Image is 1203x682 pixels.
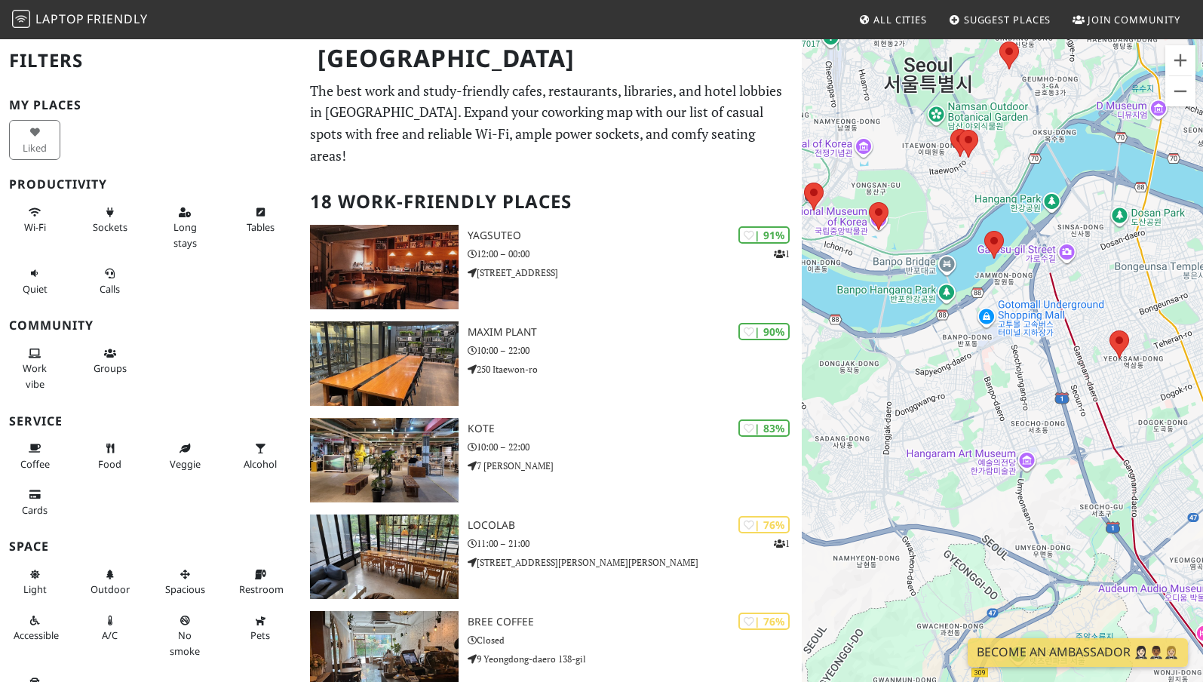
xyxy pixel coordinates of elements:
p: Closed [468,633,802,647]
h3: Space [9,539,292,554]
img: KOTE [310,418,459,502]
p: 12:00 – 00:00 [468,247,802,261]
span: Natural light [23,582,47,596]
h3: Community [9,318,292,333]
a: All Cities [852,6,933,33]
button: Zoom in [1165,45,1195,75]
span: Alcohol [244,457,277,471]
span: People working [23,361,47,390]
span: Food [98,457,121,471]
button: Light [9,562,60,602]
span: Suggest Places [964,13,1051,26]
span: Coffee [20,457,50,471]
h2: Filters [9,38,292,84]
button: Outdoor [84,562,136,602]
p: 11:00 – 21:00 [468,536,802,551]
span: Stable Wi-Fi [24,220,46,234]
a: Yagsuteo | 91% 1 Yagsuteo 12:00 – 00:00 [STREET_ADDRESS] [301,225,803,309]
p: The best work and study-friendly cafes, restaurants, libraries, and hotel lobbies in [GEOGRAPHIC_... [310,80,793,167]
span: Friendly [87,11,147,27]
span: Air conditioned [102,628,118,642]
div: | 76% [738,613,790,630]
span: Long stays [173,220,197,249]
button: Veggie [159,436,210,476]
button: Food [84,436,136,476]
div: | 90% [738,323,790,340]
a: KOTE | 83% KOTE 10:00 – 22:00 7 [PERSON_NAME] [301,418,803,502]
div: | 83% [738,419,790,437]
h3: Locolab [468,519,802,532]
h3: Maxim Plant [468,326,802,339]
button: Sockets [84,200,136,240]
a: Maxim Plant | 90% Maxim Plant 10:00 – 22:00 250 Itaewon-ro [301,321,803,406]
p: [STREET_ADDRESS] [468,266,802,280]
button: Zoom out [1165,76,1195,106]
button: Spacious [159,562,210,602]
button: Cards [9,482,60,522]
h3: Productivity [9,177,292,192]
p: 7 [PERSON_NAME] [468,459,802,473]
button: Long stays [159,200,210,255]
span: Veggie [170,457,201,471]
button: Alcohol [235,436,286,476]
button: Work vibe [9,341,60,396]
a: Suggest Places [943,6,1057,33]
span: Video/audio calls [100,282,120,296]
span: Laptop [35,11,84,27]
button: Groups [84,341,136,381]
span: Outdoor area [91,582,130,596]
h3: KOTE [468,422,802,435]
button: A/C [84,608,136,648]
button: Restroom [235,562,286,602]
img: Maxim Plant [310,321,459,406]
a: Become an Ambassador 🤵🏻‍♀️🤵🏾‍♂️🤵🏼‍♀️ [968,638,1188,667]
span: Accessible [14,628,59,642]
span: Pet friendly [250,628,270,642]
span: Power sockets [93,220,127,234]
h3: Service [9,414,292,429]
h3: My Places [9,98,292,112]
h2: 18 Work-Friendly Places [310,179,793,225]
span: Work-friendly tables [247,220,275,234]
p: 10:00 – 22:00 [468,440,802,454]
span: Credit cards [22,503,48,517]
button: Accessible [9,608,60,648]
button: No smoke [159,608,210,663]
span: Group tables [94,361,127,375]
span: Quiet [23,282,48,296]
button: Calls [84,261,136,301]
img: LaptopFriendly [12,10,30,28]
p: [STREET_ADDRESS][PERSON_NAME][PERSON_NAME] [468,555,802,570]
span: Restroom [239,582,284,596]
a: Locolab | 76% 1 Locolab 11:00 – 21:00 [STREET_ADDRESS][PERSON_NAME][PERSON_NAME] [301,515,803,599]
p: 10:00 – 22:00 [468,343,802,358]
img: Yagsuteo [310,225,459,309]
p: 1 [774,247,790,261]
p: 250 Itaewon-ro [468,362,802,376]
h3: Bree Coffee [468,616,802,628]
span: All Cities [873,13,927,26]
a: Join Community [1066,6,1186,33]
button: Coffee [9,436,60,476]
a: LaptopFriendly LaptopFriendly [12,7,148,33]
p: 1 [774,536,790,551]
button: Tables [235,200,286,240]
button: Quiet [9,261,60,301]
span: Spacious [165,582,205,596]
button: Wi-Fi [9,200,60,240]
p: 9 Yeongdong-daero 138-gil [468,652,802,666]
button: Pets [235,608,286,648]
span: Smoke free [170,628,200,657]
div: | 91% [738,226,790,244]
span: Join Community [1088,13,1180,26]
img: Locolab [310,515,459,599]
h1: [GEOGRAPHIC_DATA] [305,38,799,79]
div: | 76% [738,516,790,533]
h3: Yagsuteo [468,229,802,242]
